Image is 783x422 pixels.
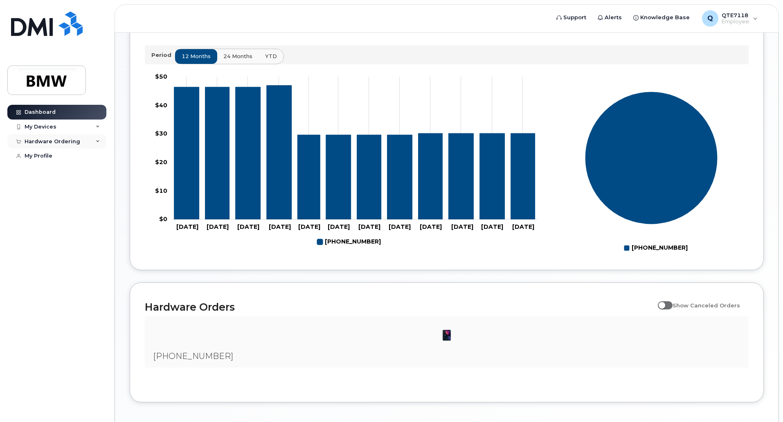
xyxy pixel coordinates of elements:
[265,52,277,60] span: YTD
[696,10,763,27] div: QTE7118
[207,223,229,230] tspan: [DATE]
[176,223,198,230] tspan: [DATE]
[155,73,538,249] g: Chart
[512,223,534,230] tspan: [DATE]
[551,9,592,26] a: Support
[328,223,350,230] tspan: [DATE]
[673,302,740,309] span: Show Canceled Orders
[155,73,167,80] tspan: $50
[605,14,622,22] span: Alerts
[481,223,503,230] tspan: [DATE]
[722,18,749,25] span: Employee
[389,223,411,230] tspan: [DATE]
[640,14,690,22] span: Knowledge Base
[237,223,259,230] tspan: [DATE]
[358,223,380,230] tspan: [DATE]
[585,91,718,224] g: Series
[317,235,381,249] g: Legend
[155,101,167,108] tspan: $40
[153,351,233,361] span: [PHONE_NUMBER]
[585,91,718,255] g: Chart
[269,223,291,230] tspan: [DATE]
[747,386,777,416] iframe: Messenger Launcher
[624,241,688,255] g: Legend
[722,12,749,18] span: QTE7118
[707,14,713,23] span: Q
[658,298,664,304] input: Show Canceled Orders
[151,51,175,59] p: Period
[451,223,473,230] tspan: [DATE]
[420,223,442,230] tspan: [DATE]
[317,235,381,249] g: 864-748-5433
[145,301,654,313] h2: Hardware Orders
[563,14,586,22] span: Support
[155,187,167,194] tspan: $10
[628,9,695,26] a: Knowledge Base
[298,223,320,230] tspan: [DATE]
[439,327,455,343] img: image20231002-3703462-1ig824h.jpeg
[174,85,535,219] g: 864-748-5433
[155,158,167,166] tspan: $20
[223,52,252,60] span: 24 months
[592,9,628,26] a: Alerts
[159,215,167,223] tspan: $0
[155,130,167,137] tspan: $30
